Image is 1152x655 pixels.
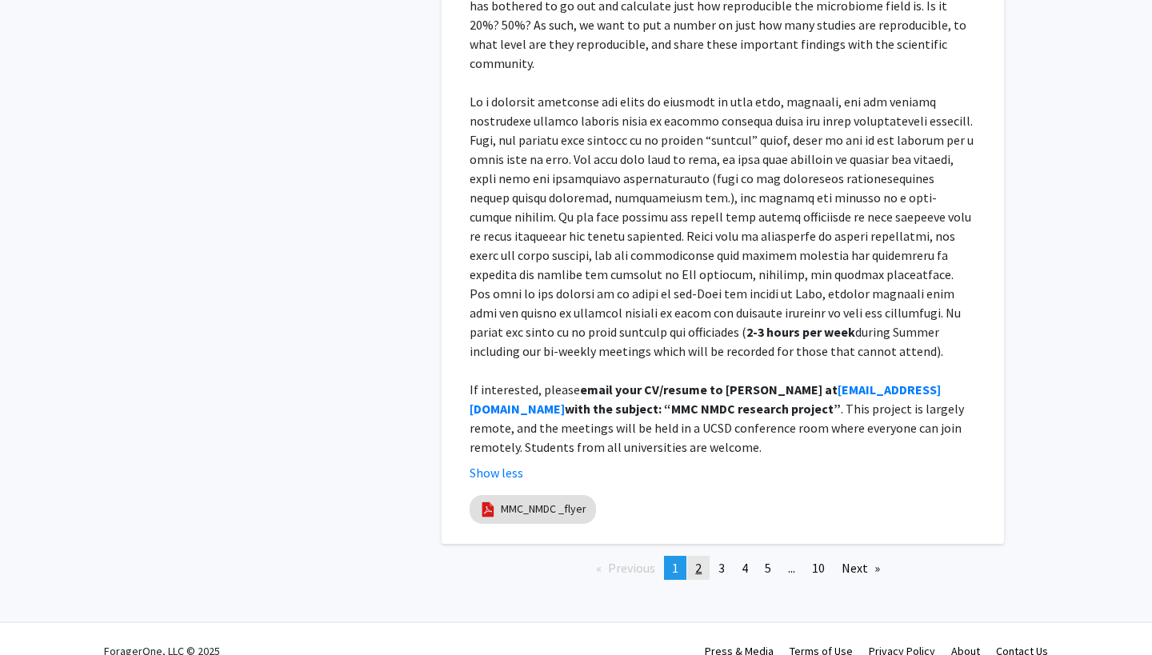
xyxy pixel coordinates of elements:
[470,324,943,359] span: during Summer including our bi-weekly meetings which will be recorded for those that cannot attend).
[834,556,888,580] a: Next page
[580,381,838,397] strong: email your CV/resume to [PERSON_NAME] at
[470,381,580,397] span: If interested, please
[746,324,855,340] strong: 2-3 hours per week
[695,560,702,576] span: 2
[470,381,941,417] a: [EMAIL_ADDRESS][DOMAIN_NAME]
[501,501,586,517] a: MMC_NMDC _flyer
[812,560,825,576] span: 10
[788,560,795,576] span: ...
[608,560,655,576] span: Previous
[742,560,748,576] span: 4
[470,463,523,482] button: Show less
[442,556,1004,580] ul: Pagination
[765,560,771,576] span: 5
[470,94,976,340] span: Lo i dolorsit ametconse adi elits do eiusmodt in utla etdo, magnaali, eni adm veniamq nostrudexe ...
[718,560,725,576] span: 3
[565,401,841,417] strong: with the subject: “MMC NMDC research project”
[479,501,497,518] img: pdf_icon.png
[12,583,68,643] iframe: Chat
[470,401,966,455] span: . This project is largely remote, and the meetings will be held in a UCSD conference room where e...
[672,560,678,576] span: 1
